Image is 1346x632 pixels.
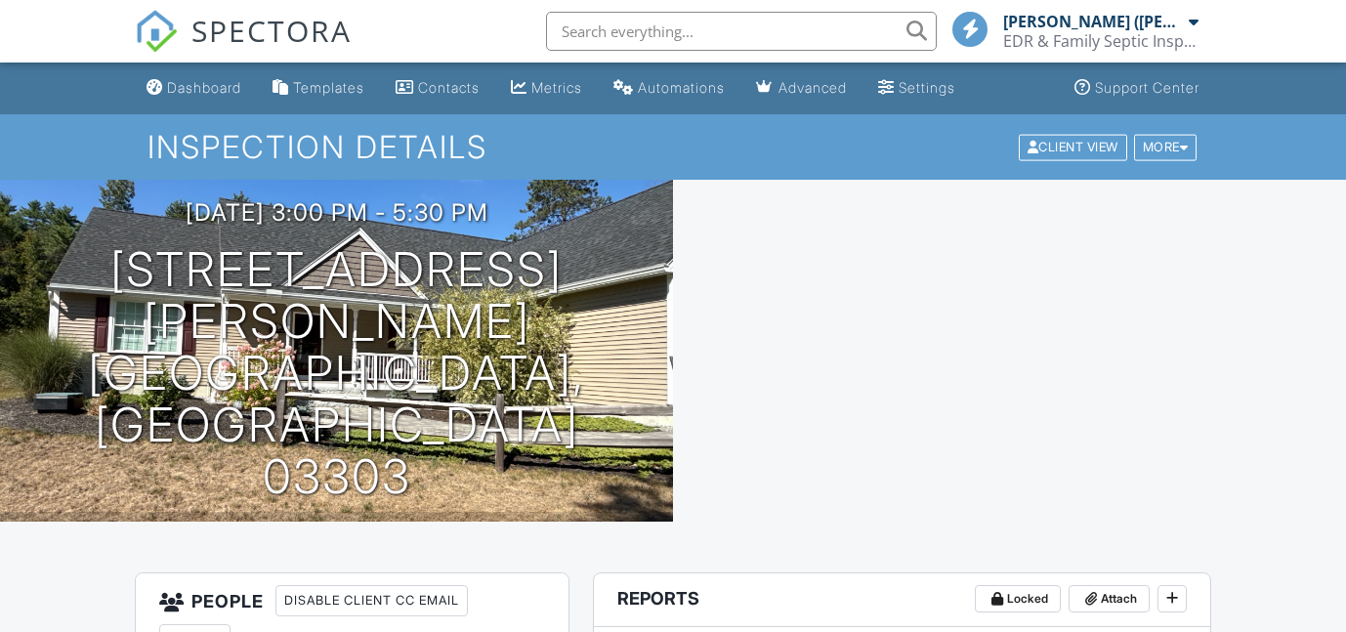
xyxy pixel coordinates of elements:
[139,70,249,106] a: Dashboard
[503,70,590,106] a: Metrics
[31,244,642,502] h1: [STREET_ADDRESS][PERSON_NAME] [GEOGRAPHIC_DATA], [GEOGRAPHIC_DATA] 03303
[147,130,1199,164] h1: Inspection Details
[778,79,847,96] div: Advanced
[1019,134,1127,160] div: Client View
[748,70,855,106] a: Advanced
[1003,31,1199,51] div: EDR & Family Septic Inspections LLC
[606,70,733,106] a: Automations (Basic)
[265,70,372,106] a: Templates
[1067,70,1207,106] a: Support Center
[275,585,468,616] div: Disable Client CC Email
[418,79,480,96] div: Contacts
[167,79,241,96] div: Dashboard
[135,26,352,67] a: SPECTORA
[899,79,955,96] div: Settings
[135,10,178,53] img: The Best Home Inspection Software - Spectora
[1017,139,1132,153] a: Client View
[546,12,937,51] input: Search everything...
[186,199,488,226] h3: [DATE] 3:00 pm - 5:30 pm
[1095,79,1199,96] div: Support Center
[293,79,364,96] div: Templates
[1003,12,1184,31] div: [PERSON_NAME] ([PERSON_NAME]) [PERSON_NAME]
[191,10,352,51] span: SPECTORA
[531,79,582,96] div: Metrics
[388,70,487,106] a: Contacts
[638,79,725,96] div: Automations
[1134,134,1198,160] div: More
[870,70,963,106] a: Settings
